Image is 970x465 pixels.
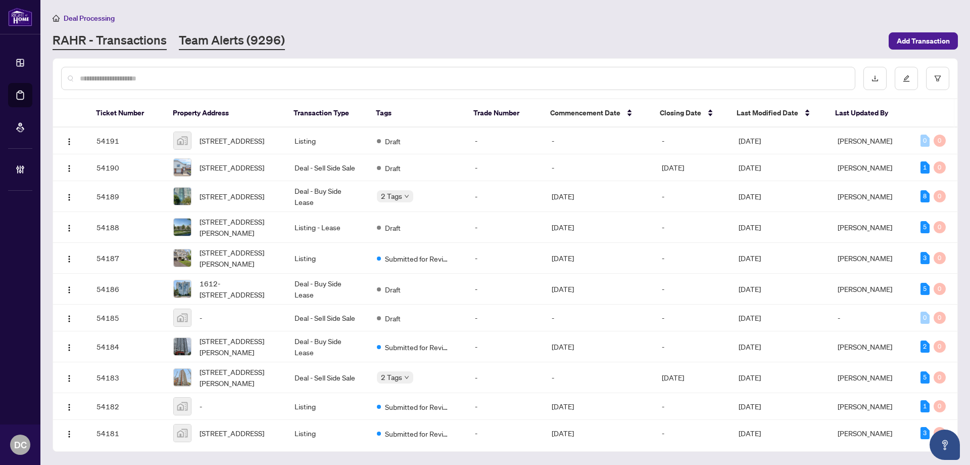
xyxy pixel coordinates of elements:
[200,135,264,146] span: [STREET_ADDRESS]
[737,107,798,118] span: Last Modified Date
[179,32,285,50] a: Team Alerts (9296)
[467,331,544,362] td: -
[165,99,285,128] th: Property Address
[830,243,912,274] td: [PERSON_NAME]
[542,99,652,128] th: Commencement Date
[385,253,451,264] span: Submitted for Review
[285,99,368,128] th: Transaction Type
[88,305,165,331] td: 54185
[65,138,73,146] img: Logo
[895,67,918,90] button: edit
[654,154,731,181] td: [DATE]
[920,221,930,233] div: 5
[286,393,369,420] td: Listing
[920,400,930,412] div: 1
[739,223,761,232] span: [DATE]
[61,188,77,204] button: Logo
[286,274,369,305] td: Deal - Buy Side Lease
[61,339,77,355] button: Logo
[930,430,960,460] button: Open asap
[467,154,544,181] td: -
[467,305,544,331] td: -
[88,420,165,447] td: 54181
[200,191,264,202] span: [STREET_ADDRESS]
[53,15,60,22] span: home
[61,398,77,414] button: Logo
[404,375,409,380] span: down
[88,331,165,362] td: 54184
[61,425,77,441] button: Logo
[88,154,165,181] td: 54190
[544,393,654,420] td: [DATE]
[654,243,731,274] td: -
[286,362,369,393] td: Deal - Sell Side Sale
[934,221,946,233] div: 0
[61,281,77,297] button: Logo
[65,193,73,201] img: Logo
[830,393,912,420] td: [PERSON_NAME]
[654,393,731,420] td: -
[88,181,165,212] td: 54189
[14,438,27,452] span: DC
[739,402,761,411] span: [DATE]
[286,128,369,154] td: Listing
[65,374,73,383] img: Logo
[467,393,544,420] td: -
[88,362,165,393] td: 54183
[827,99,909,128] th: Last Updated By
[739,342,761,351] span: [DATE]
[926,67,949,90] button: filter
[830,331,912,362] td: [PERSON_NAME]
[200,366,278,389] span: [STREET_ADDRESS][PERSON_NAME]
[385,313,401,324] span: Draft
[544,274,654,305] td: [DATE]
[61,159,77,176] button: Logo
[654,420,731,447] td: -
[920,371,930,384] div: 5
[200,335,278,358] span: [STREET_ADDRESS][PERSON_NAME]
[739,373,761,382] span: [DATE]
[830,305,912,331] td: -
[920,161,930,174] div: 1
[871,75,879,82] span: download
[889,32,958,50] button: Add Transaction
[88,99,165,128] th: Ticket Number
[934,190,946,202] div: 0
[174,249,191,267] img: thumbnail-img
[65,315,73,323] img: Logo
[467,420,544,447] td: -
[286,181,369,212] td: Deal - Buy Side Lease
[934,427,946,439] div: 0
[652,99,729,128] th: Closing Date
[404,194,409,199] span: down
[739,284,761,293] span: [DATE]
[65,430,73,438] img: Logo
[654,305,731,331] td: -
[739,429,761,438] span: [DATE]
[61,219,77,235] button: Logo
[174,338,191,355] img: thumbnail-img
[61,369,77,386] button: Logo
[830,154,912,181] td: [PERSON_NAME]
[88,393,165,420] td: 54182
[544,420,654,447] td: [DATE]
[544,128,654,154] td: -
[200,401,202,412] span: -
[934,75,941,82] span: filter
[544,362,654,393] td: -
[174,398,191,415] img: thumbnail-img
[385,222,401,233] span: Draft
[174,132,191,149] img: thumbnail-img
[660,107,701,118] span: Closing Date
[385,136,401,147] span: Draft
[65,286,73,294] img: Logo
[61,250,77,266] button: Logo
[467,128,544,154] td: -
[830,362,912,393] td: [PERSON_NAME]
[200,278,278,300] span: 1612-[STREET_ADDRESS]
[654,181,731,212] td: -
[88,128,165,154] td: 54191
[286,305,369,331] td: Deal - Sell Side Sale
[385,401,451,412] span: Submitted for Review
[174,159,191,176] img: thumbnail-img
